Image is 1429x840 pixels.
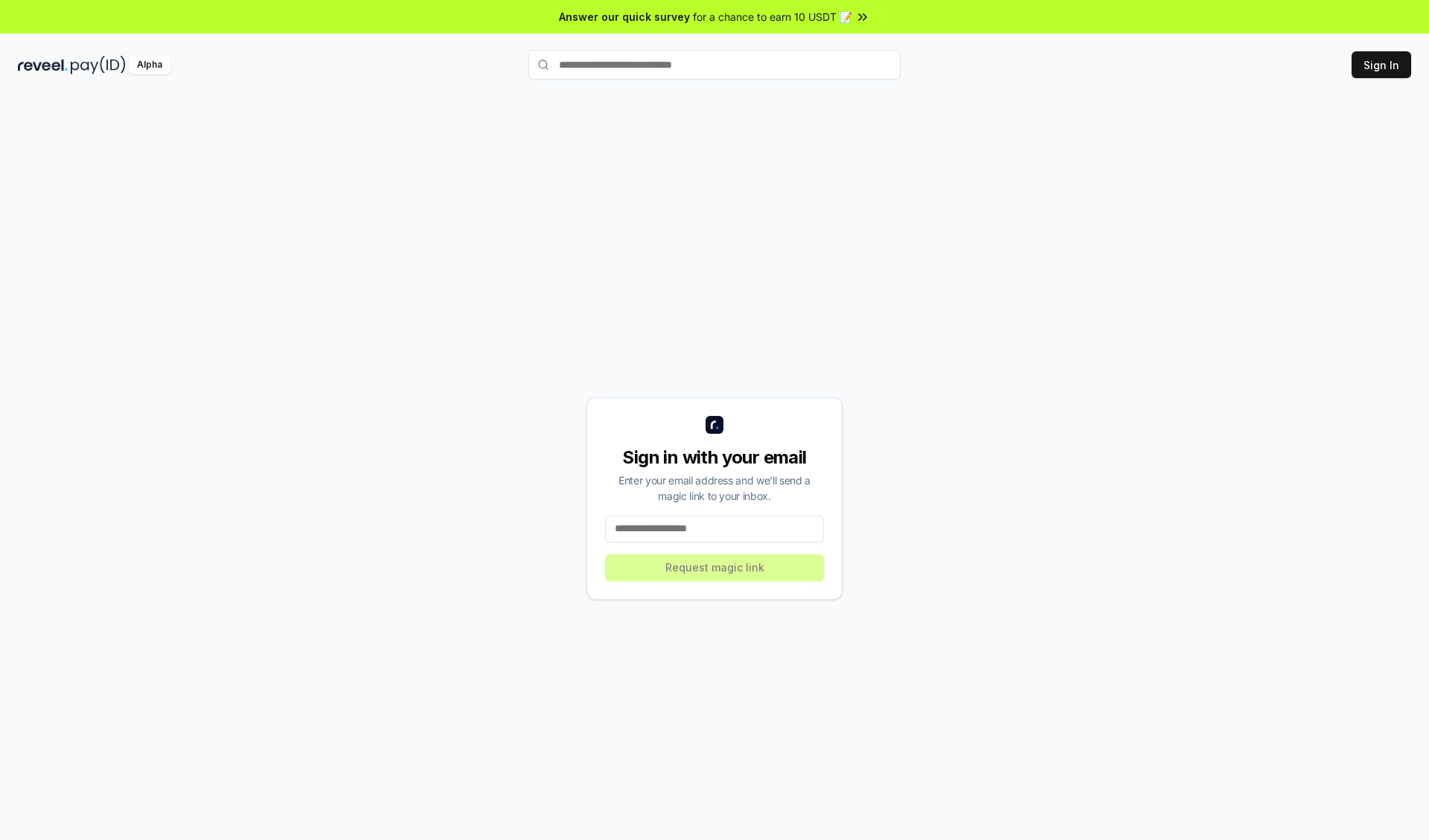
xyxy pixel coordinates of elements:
div: Alpha [129,56,170,74]
div: Enter your email address and we’ll send a magic link to your inbox. [605,472,824,504]
button: Sign In [1352,51,1411,78]
img: logo_small [706,416,723,434]
div: Sign in with your email [605,446,824,469]
span: Answer our quick survey [559,9,690,25]
img: reveel_dark [18,56,68,74]
img: pay_id [71,56,126,74]
span: for a chance to earn 10 USDT 📝 [693,9,852,25]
